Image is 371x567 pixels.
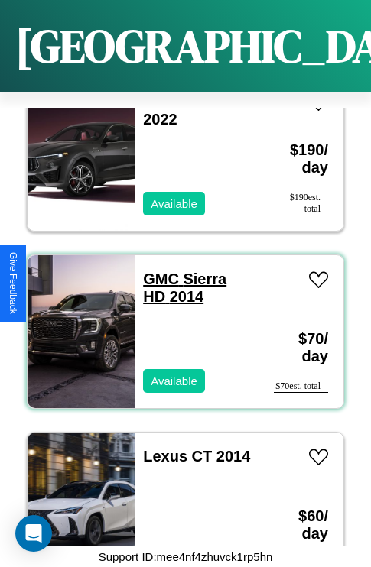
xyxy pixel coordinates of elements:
div: $ 70 est. total [274,381,328,393]
a: Lexus CT 2014 [143,448,250,465]
p: Available [151,371,197,391]
div: Give Feedback [8,252,18,314]
h3: $ 70 / day [274,315,328,381]
a: GMC Sierra HD 2014 [143,271,226,305]
h3: $ 190 / day [274,126,328,192]
p: Available [151,193,197,214]
h3: $ 60 / day [274,492,328,558]
div: Open Intercom Messenger [15,515,52,552]
p: Support ID: mee4nf4zhuvck1rp5hn [99,546,273,567]
a: Maserati TC 2022 [143,93,229,128]
div: $ 190 est. total [274,192,328,215]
